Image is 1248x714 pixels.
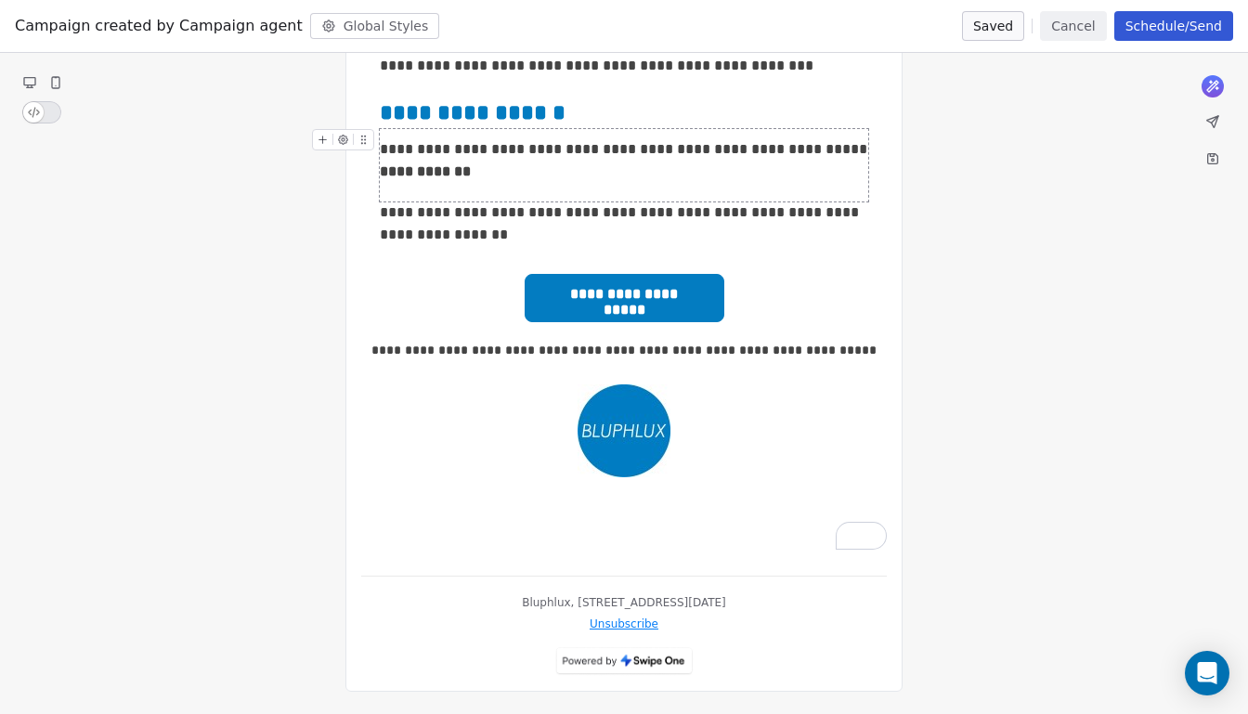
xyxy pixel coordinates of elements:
button: Saved [962,11,1024,41]
div: Open Intercom Messenger [1185,651,1229,695]
button: Global Styles [310,13,440,39]
span: Campaign created by Campaign agent [15,15,303,37]
button: Cancel [1040,11,1106,41]
button: Schedule/Send [1114,11,1233,41]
